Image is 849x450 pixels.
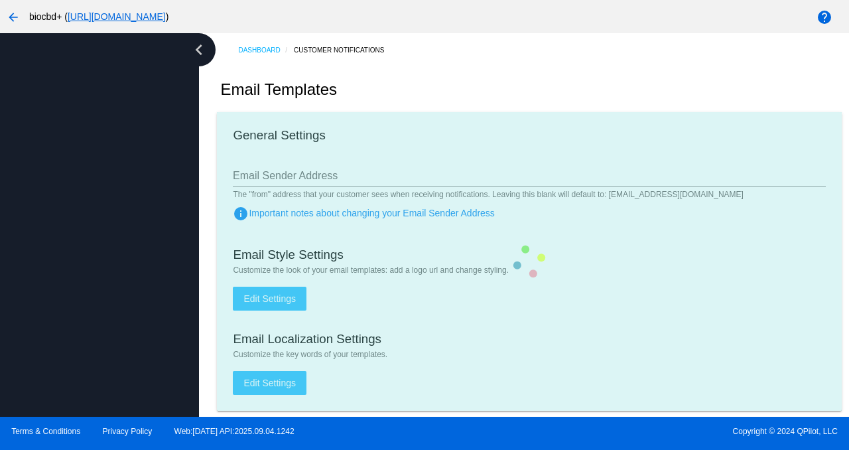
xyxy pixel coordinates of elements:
[238,40,294,60] a: Dashboard
[220,80,337,99] h2: Email Templates
[5,9,21,25] mat-icon: arrow_back
[174,427,294,436] a: Web:[DATE] API:2025.09.04.1242
[29,11,168,22] span: biocbd+ ( )
[11,427,80,436] a: Terms & Conditions
[68,11,166,22] a: [URL][DOMAIN_NAME]
[188,39,210,60] i: chevron_left
[436,427,838,436] span: Copyright © 2024 QPilot, LLC
[294,40,396,60] a: Customer Notifications
[816,9,832,25] mat-icon: help
[103,427,153,436] a: Privacy Policy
